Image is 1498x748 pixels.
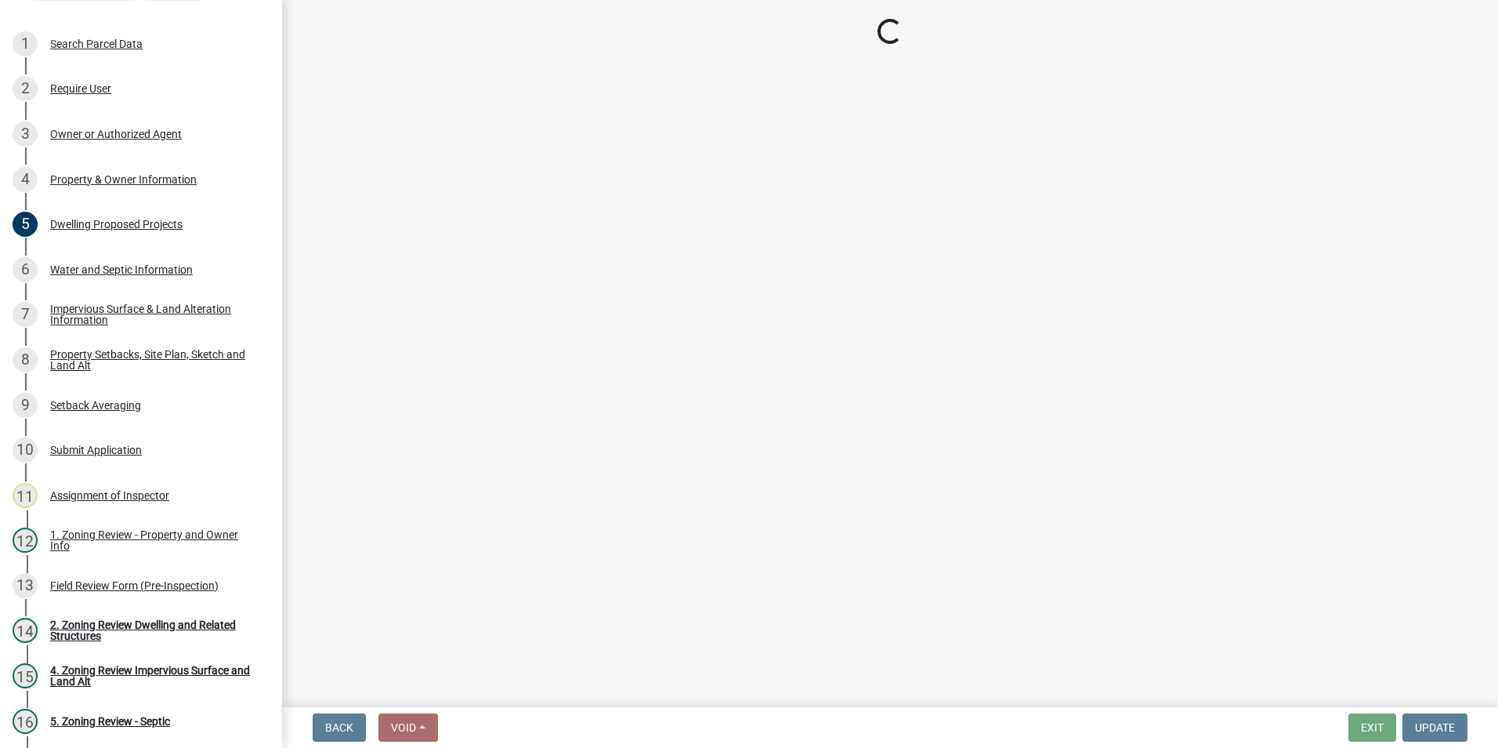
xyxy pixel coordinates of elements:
div: 11 [13,483,38,508]
div: 3 [13,122,38,147]
div: Require User [50,83,111,94]
div: 5 [13,212,38,237]
div: Owner or Authorized Agent [50,129,182,140]
div: Water and Septic Information [50,264,193,275]
div: Property Setbacks, Site Plan, Sketch and Land Alt [50,349,257,371]
div: 8 [13,347,38,372]
div: 6 [13,257,38,282]
div: Property & Owner Information [50,174,197,185]
button: Update [1402,714,1467,742]
div: 2 [13,76,38,101]
div: Field Review Form (Pre-Inspection) [50,580,219,591]
div: 2. Zoning Review Dwelling and Related Structures [50,619,257,641]
div: 4. Zoning Review Impervious Surface and Land Alt [50,665,257,687]
div: 14 [13,618,38,643]
button: Void [378,714,438,742]
div: 15 [13,663,38,688]
div: 7 [13,302,38,327]
div: 1. Zoning Review - Property and Owner Info [50,529,257,551]
div: 4 [13,167,38,192]
div: Setback Averaging [50,400,141,411]
span: Back [325,721,353,734]
div: Assignment of Inspector [50,490,169,501]
div: 9 [13,393,38,418]
div: 16 [13,709,38,734]
div: Impervious Surface & Land Alteration Information [50,303,257,325]
div: 5. Zoning Review - Septic [50,716,170,727]
div: 10 [13,438,38,463]
button: Back [313,714,366,742]
span: Update [1415,721,1455,734]
div: Dwelling Proposed Projects [50,219,183,230]
div: Submit Application [50,445,142,456]
span: Void [391,721,416,734]
div: Search Parcel Data [50,38,143,49]
div: 12 [13,528,38,553]
button: Exit [1348,714,1396,742]
div: 1 [13,31,38,56]
div: 13 [13,573,38,598]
